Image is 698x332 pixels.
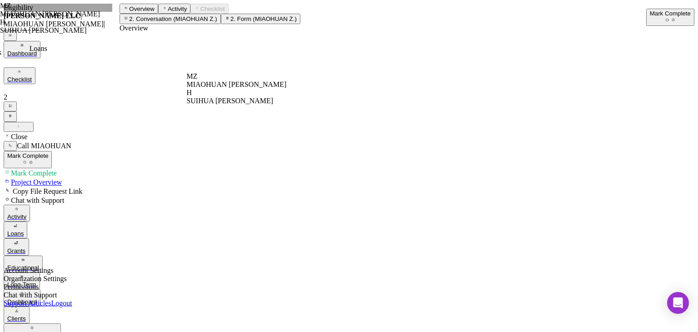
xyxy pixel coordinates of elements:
[168,5,187,12] label: Activity
[4,283,72,291] div: Permissions
[4,272,694,289] a: Long-Term
[650,10,691,17] div: Mark Complete
[4,275,72,283] div: Organization Settings
[4,256,43,272] button: Educational
[221,14,300,24] button: 2. Form (MIAOHUAN Z.)
[7,230,24,237] div: Loans
[4,205,694,221] a: Activity
[4,196,694,205] div: Chat with Support
[4,299,51,307] a: Support Articles
[4,256,694,272] a: Educational
[7,264,39,271] div: Educational
[4,291,72,299] div: Chat with Support
[7,152,48,159] div: Mark Complete
[129,16,217,23] label: 2. Conversation (MIAOHUAN Z.)
[4,67,35,84] button: Checklist
[4,307,694,323] a: Clients
[4,93,694,101] div: 2
[4,221,694,238] a: Loans
[200,5,225,12] label: Checklist
[7,213,26,220] div: Activity
[120,14,221,24] button: 2. Conversation (MIAOHUAN Z.)
[120,4,158,14] button: Overview
[7,247,25,254] div: Grants
[4,141,694,151] div: Call MIAOHUAN
[4,221,27,238] button: Loans
[4,41,40,58] button: Dashboard
[646,9,694,25] button: Mark Complete
[4,132,694,141] div: Close
[4,67,694,84] a: Checklist
[4,267,72,275] div: Account Settings
[4,168,694,177] div: Mark Complete
[4,205,30,221] button: Activity
[129,5,155,12] label: Overview
[4,151,52,168] button: Mark Complete
[190,4,228,14] button: Checklist
[4,238,694,255] a: Grants
[4,307,30,323] button: Clients
[158,4,191,14] button: Activity
[51,299,72,307] a: Logout
[120,24,646,32] div: Overview
[30,45,47,53] div: Loans
[667,292,689,314] div: Open Intercom Messenger
[4,289,694,306] a: Dashboard
[4,186,694,196] div: Copy File Request Link
[7,76,32,83] div: Checklist
[230,16,297,23] label: 2. Form (MIAOHUAN Z.)
[7,50,37,57] div: Dashboard
[4,238,29,255] button: Grants
[4,41,694,58] a: Dashboard
[4,178,62,186] a: Project Overview
[7,315,26,322] div: Clients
